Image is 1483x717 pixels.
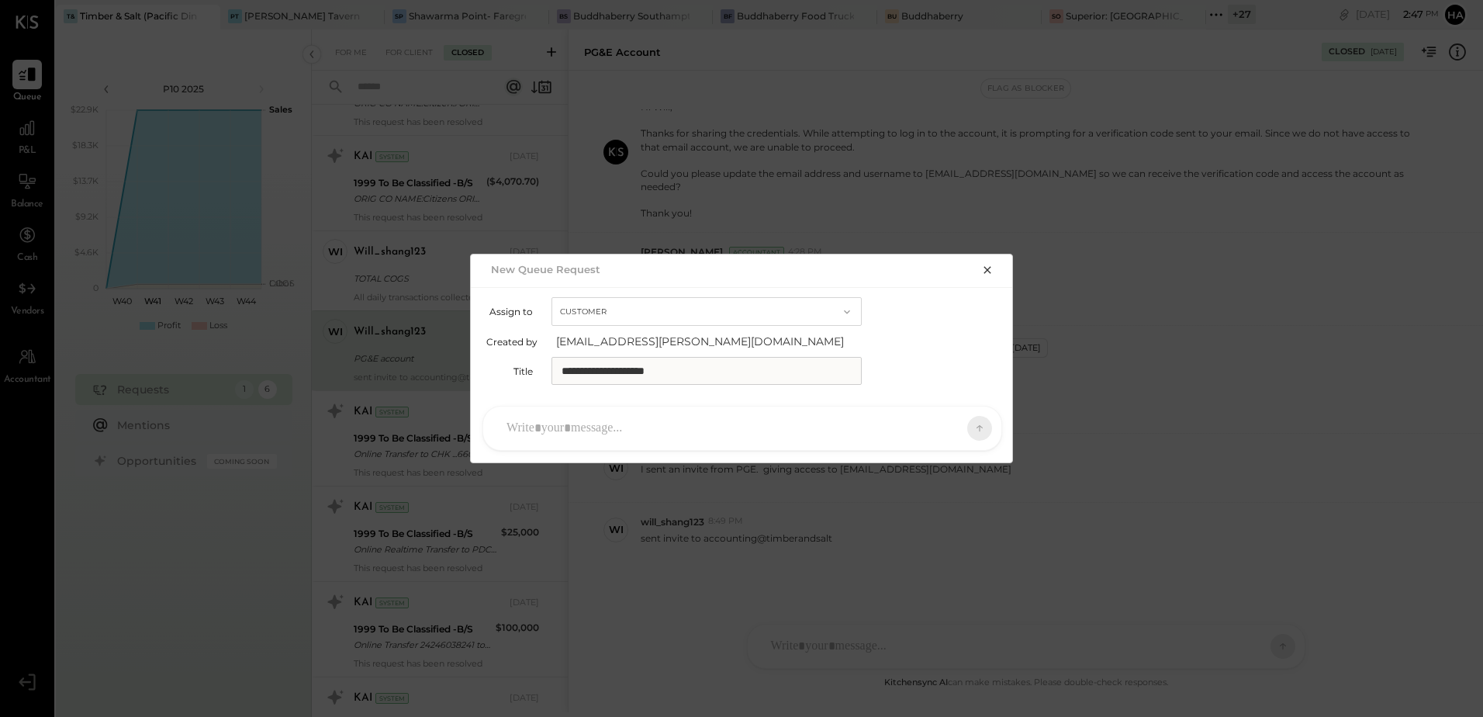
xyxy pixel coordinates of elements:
[491,263,600,275] h2: New Queue Request
[486,365,533,377] label: Title
[556,334,866,349] span: [EMAIL_ADDRESS][PERSON_NAME][DOMAIN_NAME]
[551,297,862,326] button: Customer
[486,336,538,348] label: Created by
[486,306,533,317] label: Assign to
